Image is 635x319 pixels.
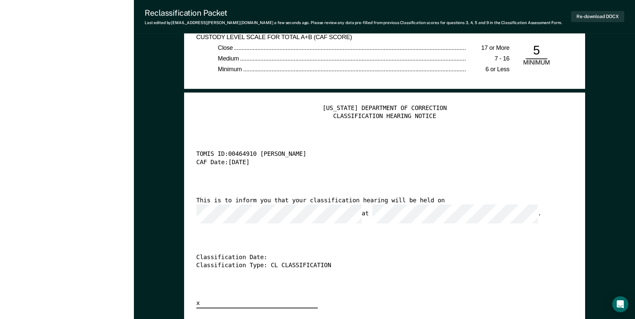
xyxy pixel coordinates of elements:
[274,20,309,25] span: a few seconds ago
[612,296,628,312] div: Open Intercom Messenger
[145,8,562,18] div: Reclassification Packet
[466,55,509,63] div: 7 - 16
[196,158,554,167] div: CAF Date: [DATE]
[466,44,509,52] div: 17 or More
[520,60,553,68] div: MINIMUM
[218,44,234,51] span: Close
[145,20,562,25] div: Last edited by [EMAIL_ADDRESS][PERSON_NAME][DOMAIN_NAME] . Please review any data pre-filled from...
[196,105,573,113] div: [US_STATE] DEPARTMENT OF CORRECTION
[571,11,624,22] button: Re-download DOCX
[218,66,243,73] span: Minimum
[196,197,554,223] div: This is to inform you that your classification hearing will be held on at .
[196,33,488,41] div: CUSTODY LEVEL SCALE FOR TOTAL A+B (CAF SCORE)
[196,261,554,270] div: Classification Type: CL CLASSIFICATION
[466,66,509,74] div: 6 or Less
[196,300,318,309] div: x
[218,55,240,62] span: Medium
[196,151,554,159] div: TOMIS ID: 00464910 [PERSON_NAME]
[196,112,573,120] div: CLASSIFICATION HEARING NOTICE
[196,254,554,262] div: Classification Date:
[526,43,547,60] div: 5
